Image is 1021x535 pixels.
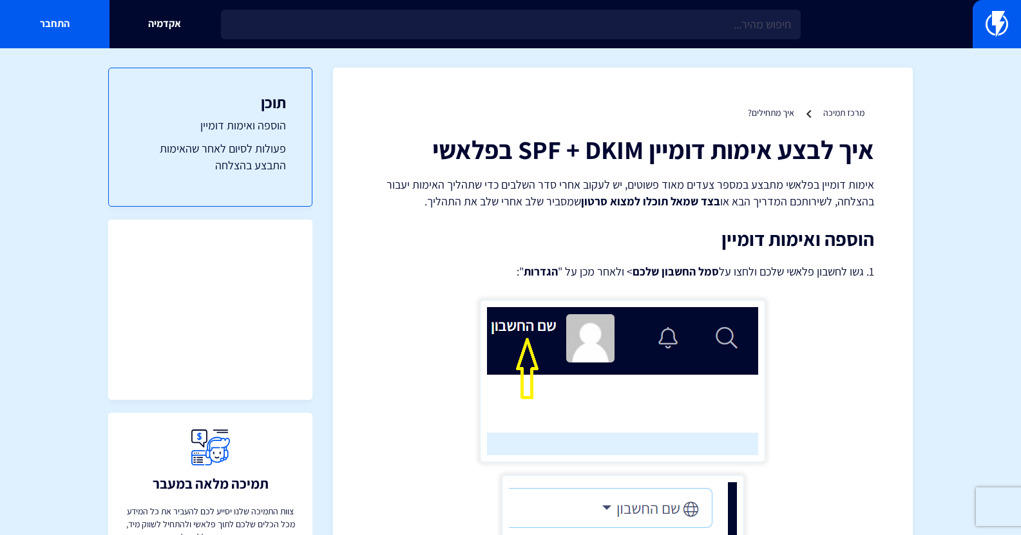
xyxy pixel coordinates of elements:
h2: הוספה ואימות דומיין [372,229,874,250]
input: חיפוש מהיר... [221,10,801,39]
p: אימות דומיין בפלאשי מתבצע במספר צעדים מאוד פשוטים, יש לעקוב אחרי סדר השלבים כדי שתהליך האימות יעב... [372,176,874,209]
a: איך מתחילים? [748,107,794,118]
strong: סמל החשבון שלכם [633,264,719,279]
h3: תמיכה מלאה במעבר [153,476,269,491]
strong: בצד שמאל תוכלו למצוא סרטון [581,194,720,209]
a: מרכז תמיכה [823,107,864,118]
a: פעולות לסיום לאחר שהאימות התבצע בהצלחה [135,140,286,173]
p: 1. גשו לחשבון פלאשי שלכם ולחצו על > ולאחר מכן על " ": [372,263,874,281]
a: הוספה ואימות דומיין [135,117,286,134]
strong: הגדרות [524,264,558,279]
h1: איך לבצע אימות דומיין SPF + DKIM בפלאשי [372,135,874,164]
h3: תוכן [135,94,286,111]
